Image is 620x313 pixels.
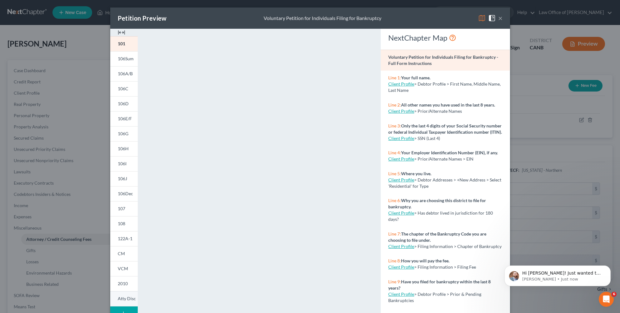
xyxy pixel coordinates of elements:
[414,244,502,249] span: > Filing Information > Chapter of Bankruptcy
[110,36,138,51] a: 101
[388,171,401,176] span: Line 5:
[118,29,125,36] img: expand-e0f6d898513216a626fdd78e52531dac95497ffd26381d4c15ee2fc46db09dca.svg
[118,86,128,91] span: 106C
[388,244,414,249] a: Client Profile
[118,251,125,256] span: CM
[110,246,138,261] a: CM
[118,101,129,106] span: 106D
[118,56,134,61] span: 106Sum
[414,108,462,114] span: > Prior/Alternate Names
[110,216,138,231] a: 108
[488,14,496,22] img: help-close-5ba153eb36485ed6c1ea00a893f15db1cb9b99d6cae46e1a8edb6c62d00a1a76.svg
[414,136,440,141] span: > SSN (Last 4)
[110,111,138,126] a: 106E/F
[118,281,128,286] span: 2010
[118,236,132,241] span: 122A-1
[110,96,138,111] a: 106D
[388,156,414,161] a: Client Profile
[388,177,414,182] a: Client Profile
[118,206,125,211] span: 107
[118,176,127,181] span: 106J
[388,108,414,114] a: Client Profile
[388,81,414,87] a: Client Profile
[110,261,138,276] a: VCM
[110,291,138,306] a: Atty Disc
[388,264,414,270] a: Client Profile
[118,221,125,226] span: 108
[388,177,501,189] span: > Debtor Addresses > +New Address > Select 'Residential' for Type
[118,161,126,166] span: 106I
[118,296,136,301] span: Atty Disc
[110,186,138,201] a: 106Dec
[118,146,129,151] span: 106H
[388,123,502,135] strong: Only the last 4 digits of your Social Security number or federal Individual Taxpayer Identificati...
[118,131,128,136] span: 106G
[401,75,430,80] strong: Your full name.
[118,191,133,196] span: 106Dec
[118,116,132,121] span: 106E/F
[401,102,495,107] strong: All other names you have used in the last 8 years.
[388,210,414,216] a: Client Profile
[388,150,401,155] span: Line 4:
[388,231,401,236] span: Line 7:
[388,136,414,141] a: Client Profile
[414,156,474,161] span: > Prior/Alternate Names > EIN
[388,210,493,222] span: > Has debtor lived in jurisdiction for 180 days?
[388,198,401,203] span: Line 6:
[388,279,491,291] strong: Have you filed for bankruptcy within the last 8 years?
[414,264,476,270] span: > Filing Information > Filing Fee
[110,276,138,291] a: 2010
[110,66,138,81] a: 106A/B
[388,102,401,107] span: Line 2:
[388,231,486,243] strong: The chapter of the Bankruptcy Code you are choosing to file under.
[388,291,414,297] a: Client Profile
[264,15,381,22] div: Voluntary Petition for Individuals Filing for Bankruptcy
[110,231,138,246] a: 122A-1
[118,14,167,22] div: Petition Preview
[401,258,449,263] strong: How you will pay the fee.
[388,291,481,303] span: > Debtor Profile > Prior & Pending Bankruptcies
[388,54,498,66] strong: Voluntary Petition for Individuals Filing for Bankruptcy - Full Form Instructions
[612,292,617,297] span: 6
[388,123,401,128] span: Line 3:
[388,279,401,284] span: Line 9:
[478,14,486,22] img: map-eea8200ae884c6f1103ae1953ef3d486a96c86aabb227e865a55264e3737af1f.svg
[388,33,502,43] div: NextChapter Map
[110,201,138,216] a: 107
[118,71,133,76] span: 106A/B
[388,258,401,263] span: Line 8:
[110,156,138,171] a: 106I
[110,141,138,156] a: 106H
[388,75,401,80] span: Line 1:
[599,292,614,307] iframe: Intercom live chat
[388,198,486,209] strong: Why you are choosing this district to file for bankruptcy.
[118,41,125,46] span: 101
[118,266,128,271] span: VCM
[498,14,503,22] button: ×
[110,51,138,66] a: 106Sum
[495,252,620,296] iframe: Intercom notifications message
[401,150,498,155] strong: Your Employer Identification Number (EIN), if any.
[110,81,138,96] a: 106C
[110,126,138,141] a: 106G
[110,171,138,186] a: 106J
[388,81,501,93] span: > Debtor Profile > First Name, Middle Name, Last Name
[401,171,431,176] strong: Where you live.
